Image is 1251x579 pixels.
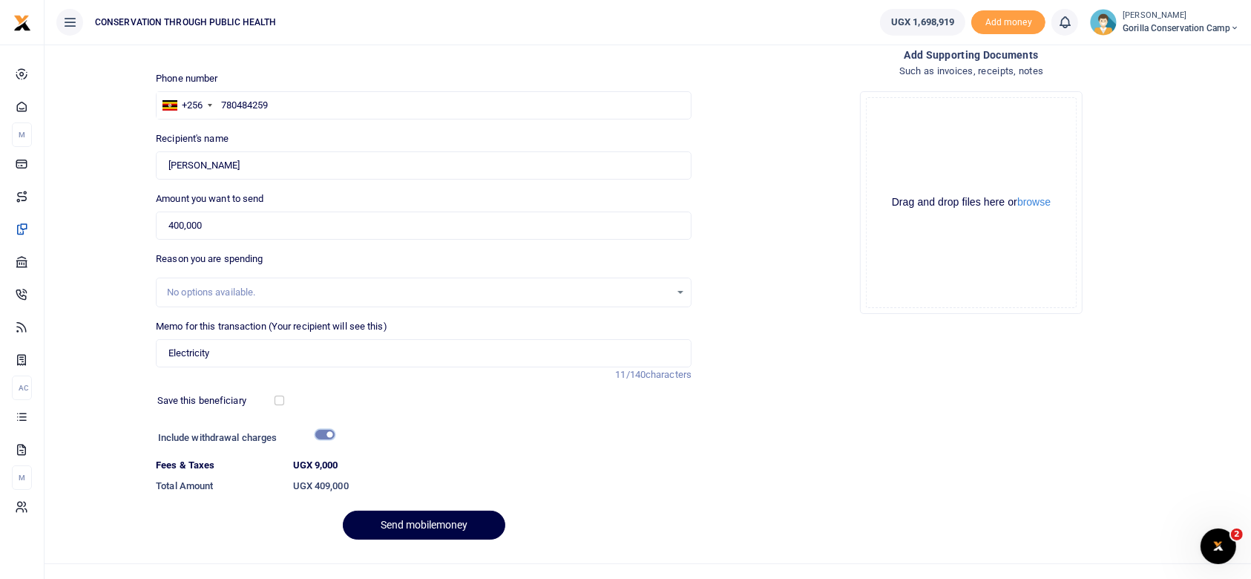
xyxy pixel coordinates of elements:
li: Ac [12,376,32,400]
span: 2 [1231,529,1243,540]
button: Send mobilemoney [343,511,505,540]
span: UGX 1,698,919 [891,15,954,30]
label: UGX 9,000 [293,458,338,473]
span: characters [646,369,692,380]
label: Phone number [156,71,217,86]
button: browse [1017,197,1051,207]
li: M [12,122,32,147]
dt: Fees & Taxes [150,458,286,473]
div: No options available. [167,285,670,300]
label: Reason you are spending [156,252,263,266]
h6: Total Amount [156,480,280,492]
span: CONSERVATION THROUGH PUBLIC HEALTH [89,16,282,29]
li: Toup your wallet [971,10,1045,35]
label: Recipient's name [156,131,229,146]
input: UGX [156,212,692,240]
label: Save this beneficiary [157,393,246,408]
input: Enter extra information [156,339,692,367]
input: Enter phone number [156,91,692,120]
input: Loading name... [156,151,692,180]
a: logo-small logo-large logo-large [13,16,31,27]
div: File Uploader [860,91,1083,314]
iframe: Intercom live chat [1201,529,1236,564]
span: Gorilla Conservation Camp [1123,22,1239,35]
a: Add money [971,16,1045,27]
div: Uganda: +256 [157,92,216,119]
span: 11/140 [615,369,646,380]
span: Add money [971,10,1045,35]
img: profile-user [1090,9,1117,36]
small: [PERSON_NAME] [1123,10,1239,22]
a: UGX 1,698,919 [880,9,965,36]
li: Wallet ballance [874,9,971,36]
div: Drag and drop files here or [867,195,1076,209]
label: Amount you want to send [156,192,263,206]
img: logo-small [13,14,31,32]
h6: UGX 409,000 [293,480,692,492]
h4: Add supporting Documents [703,47,1239,63]
h6: Include withdrawal charges [158,432,328,444]
label: Memo for this transaction (Your recipient will see this) [156,319,387,334]
a: profile-user [PERSON_NAME] Gorilla Conservation Camp [1090,9,1239,36]
div: +256 [182,98,203,113]
li: M [12,465,32,490]
h4: Such as invoices, receipts, notes [703,63,1239,79]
